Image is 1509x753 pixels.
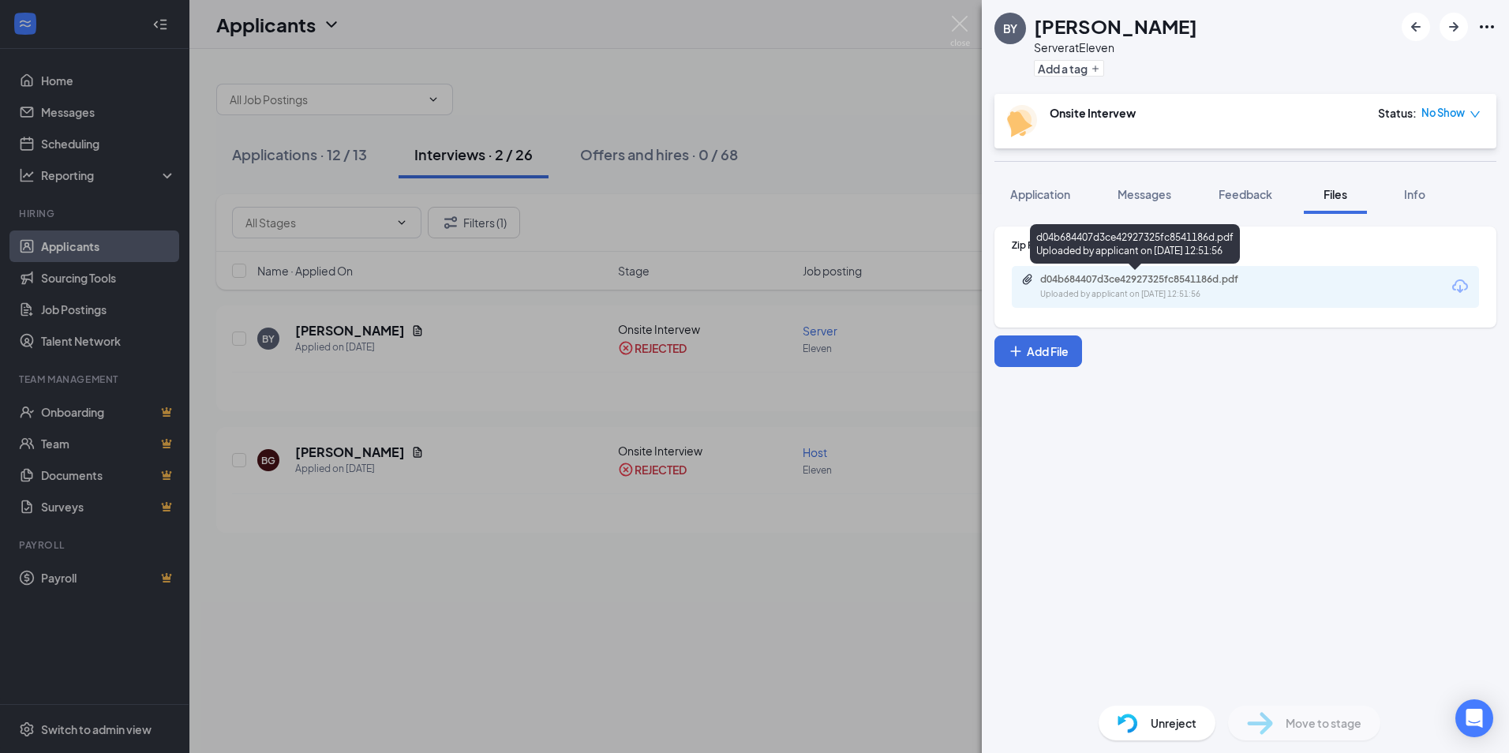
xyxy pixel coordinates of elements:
[1030,224,1240,264] div: d04b684407d3ce42927325fc8541186d.pdf Uploaded by applicant on [DATE] 12:51:56
[1421,105,1465,121] span: No Show
[1034,60,1104,77] button: PlusAdd a tag
[1010,187,1070,201] span: Application
[994,335,1082,367] button: Add FilePlus
[1021,273,1277,301] a: Paperclipd04b684407d3ce42927325fc8541186d.pdfUploaded by applicant on [DATE] 12:51:56
[1034,13,1197,39] h1: [PERSON_NAME]
[1219,187,1272,201] span: Feedback
[1406,17,1425,36] svg: ArrowLeftNew
[1021,273,1034,286] svg: Paperclip
[1286,714,1361,732] span: Move to stage
[1008,343,1024,359] svg: Plus
[1324,187,1347,201] span: Files
[1040,288,1277,301] div: Uploaded by applicant on [DATE] 12:51:56
[1455,699,1493,737] div: Open Intercom Messenger
[1050,106,1136,120] b: Onsite Intervew
[1470,109,1481,120] span: down
[1118,187,1171,201] span: Messages
[1091,64,1100,73] svg: Plus
[1040,273,1261,286] div: d04b684407d3ce42927325fc8541186d.pdf
[1012,238,1479,252] div: Zip Recruiter Resume
[1402,13,1430,41] button: ArrowLeftNew
[1003,21,1017,36] div: BY
[1151,714,1196,732] span: Unreject
[1444,17,1463,36] svg: ArrowRight
[1378,105,1417,121] div: Status :
[1404,187,1425,201] span: Info
[1451,277,1470,296] svg: Download
[1440,13,1468,41] button: ArrowRight
[1477,17,1496,36] svg: Ellipses
[1034,39,1197,55] div: Server at Eleven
